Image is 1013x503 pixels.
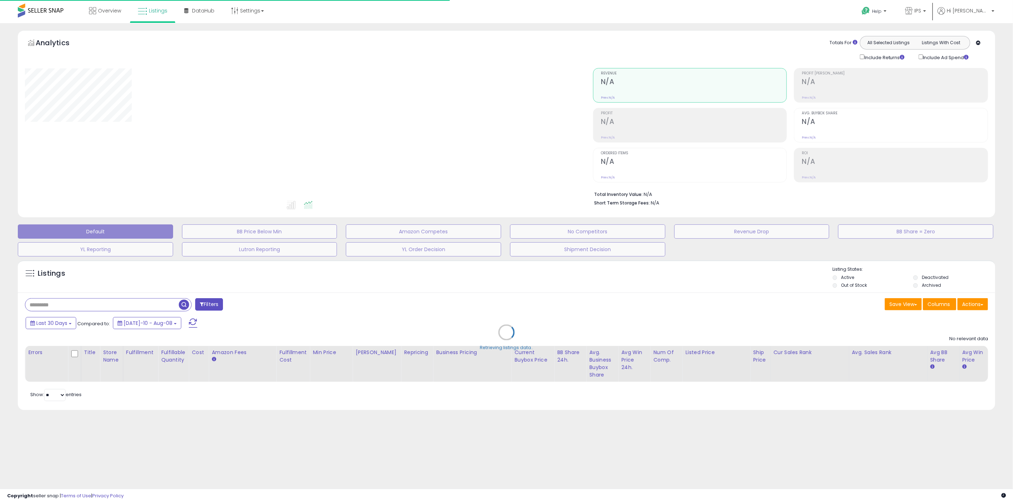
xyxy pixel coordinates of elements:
span: Profit [PERSON_NAME] [802,72,988,76]
button: YL Order Decision [346,242,501,256]
span: Help [872,8,882,14]
h2: N/A [802,78,988,87]
button: BB Share = Zero [838,224,993,239]
div: Totals For [830,40,857,46]
button: No Competitors [510,224,665,239]
b: Short Term Storage Fees: [594,200,650,206]
small: Prev: N/A [601,175,615,180]
span: IPS [914,7,921,14]
button: Lutron Reporting [182,242,337,256]
i: Get Help [861,6,870,15]
span: N/A [651,199,659,206]
span: Overview [98,7,121,14]
small: Prev: N/A [802,95,816,100]
span: Listings [149,7,167,14]
h5: Analytics [36,38,83,50]
li: N/A [594,190,983,198]
h2: N/A [802,157,988,167]
span: Avg. Buybox Share [802,112,988,115]
button: All Selected Listings [862,38,915,47]
button: Listings With Cost [915,38,968,47]
div: Include Returns [854,53,913,61]
span: Profit [601,112,787,115]
h2: N/A [802,118,988,127]
div: Include Ad Spend [913,53,980,61]
span: Ordered Items [601,151,787,155]
span: Hi [PERSON_NAME] [947,7,989,14]
h2: N/A [601,157,787,167]
button: BB Price Below Min [182,224,337,239]
div: Retrieving listings data.. [480,345,533,351]
button: YL Reporting [18,242,173,256]
b: Total Inventory Value: [594,191,643,197]
a: Help [856,1,894,23]
button: Default [18,224,173,239]
small: Prev: N/A [802,175,816,180]
button: Revenue Drop [674,224,830,239]
a: Hi [PERSON_NAME] [937,7,994,23]
span: DataHub [192,7,214,14]
h2: N/A [601,78,787,87]
button: Amazon Competes [346,224,501,239]
button: Shipment Decision [510,242,665,256]
small: Prev: N/A [601,135,615,140]
small: Prev: N/A [601,95,615,100]
span: ROI [802,151,988,155]
span: Revenue [601,72,787,76]
h2: N/A [601,118,787,127]
small: Prev: N/A [802,135,816,140]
